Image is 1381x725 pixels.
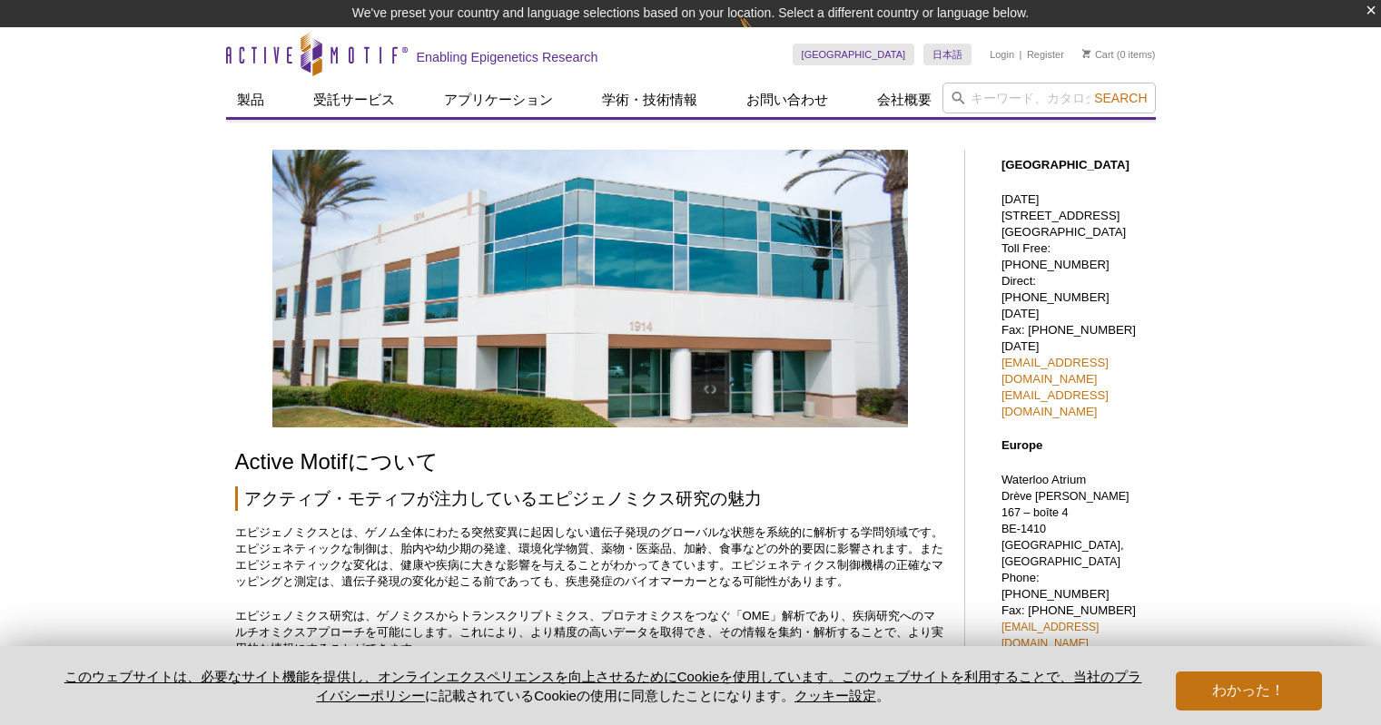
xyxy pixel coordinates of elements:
button: わかった！ [1176,671,1321,710]
li: (0 items) [1082,44,1156,65]
input: キーワード、カタログ番号 [942,83,1156,113]
strong: Europe [1001,438,1042,452]
a: お問い合わせ [735,83,839,117]
a: Register [1027,48,1064,61]
a: [EMAIL_ADDRESS][DOMAIN_NAME] [1001,621,1099,650]
a: 日本語 [923,44,972,65]
a: Cart [1082,48,1114,61]
strong: [GEOGRAPHIC_DATA] [1001,158,1129,171]
font: 。 [876,688,890,703]
a: 会社概要 [866,83,942,117]
span: Drève [PERSON_NAME] 167 – boîte 4 BE-1410 [GEOGRAPHIC_DATA], [GEOGRAPHIC_DATA] [1001,490,1129,568]
button: Search [1089,90,1152,106]
a: アプリケーション [433,83,564,117]
button: クッキー設定 [794,688,876,705]
h2: アクティブ・モティフが注力しているエピジェノミクス研究の魅力 [235,486,946,511]
img: カート [1082,49,1090,58]
p: エピジェノミクスとは、ゲノム全体にわたる突然変異に起因しない遺伝子発現のグローバルな状態を系統的に解析する学問領域です。エピジェネティックな制御は、胎内や幼少期の発達、環境化学物質、薬物・医薬品... [235,524,946,590]
a: Login [990,48,1014,61]
h2: Enabling Epigenetics Research [417,49,598,65]
font: クッキー設定 [794,688,876,703]
p: Waterloo Atrium Phone: [PHONE_NUMBER] Fax: [PHONE_NUMBER] [1001,472,1147,701]
a: [GEOGRAPHIC_DATA] [793,44,915,65]
img: ここで変更 [739,14,787,56]
font: 。 [781,688,794,703]
h1: Active Motifについて [235,450,946,476]
a: [EMAIL_ADDRESS][DOMAIN_NAME] [1001,356,1109,386]
span: Search [1094,91,1147,105]
a: 受託サービス [302,83,406,117]
a: 学術・技術情報 [591,83,708,117]
p: [DATE][STREET_ADDRESS] [GEOGRAPHIC_DATA] Toll Free: [PHONE_NUMBER] Direct: [PHONE_NUMBER][DATE] F... [1001,191,1147,420]
a: 製品 [226,83,275,117]
a: このウェブサイトは、必要なサイト機能を提供し、オンラインエクスペリエンスを向上させるためにCookieを使用しています。このウェブサイトを利用することで、当社のプライバシーポリシー [64,669,1142,703]
font: に記載されているCookieの使用に同意したことになります [425,688,781,703]
font: わかった！ [1212,682,1285,698]
li: | [1020,44,1022,65]
a: [EMAIL_ADDRESS][DOMAIN_NAME] [1001,388,1109,418]
p: エピジェノミクス研究は、ゲノミクスからトランスクリプトミクス、プロテオミクスをつなぐ「OME」解析であり、疾病研究へのマルチオミクスアプローチを可能にします。これにより、より精度の高いデータを取... [235,608,946,657]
